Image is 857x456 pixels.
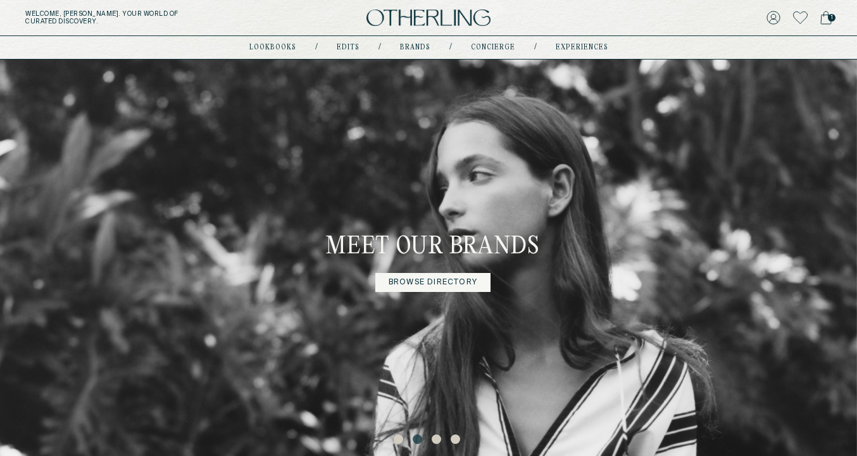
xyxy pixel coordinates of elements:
[400,44,430,51] a: Brands
[828,14,835,22] span: 1
[315,42,318,53] div: /
[534,42,537,53] div: /
[394,434,406,447] button: 1
[25,10,267,25] h5: Welcome, [PERSON_NAME] . Your world of curated discovery.
[337,44,360,51] a: Edits
[378,42,381,53] div: /
[471,44,515,51] a: concierge
[449,42,452,53] div: /
[413,434,425,447] button: 2
[556,44,608,51] a: experiences
[820,9,832,27] a: 1
[432,434,444,447] button: 3
[249,44,296,51] a: lookbooks
[451,434,463,447] button: 4
[326,232,540,263] h3: Meet our brands
[375,273,491,292] a: Browse directory
[366,9,491,27] img: logo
